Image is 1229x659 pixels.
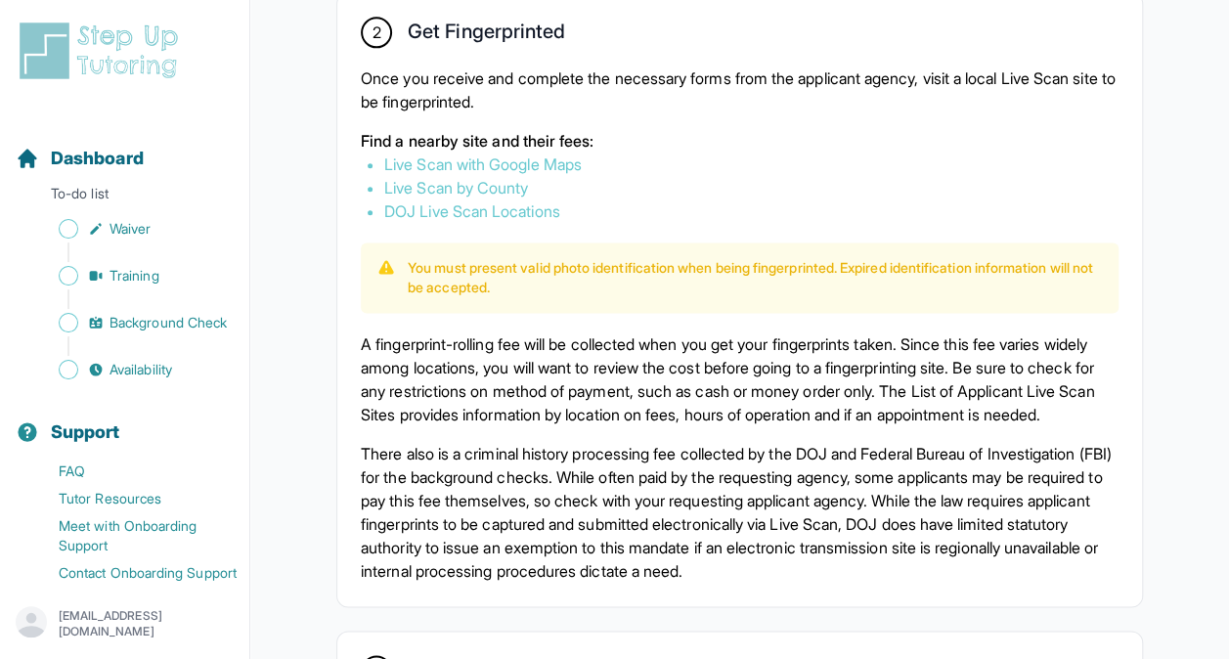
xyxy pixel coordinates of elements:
[59,608,234,639] p: [EMAIL_ADDRESS][DOMAIN_NAME]
[110,313,227,332] span: Background Check
[16,309,249,336] a: Background Check
[8,113,241,180] button: Dashboard
[372,21,380,44] span: 2
[16,485,249,512] a: Tutor Resources
[8,184,241,211] p: To-do list
[110,360,172,379] span: Availability
[16,262,249,289] a: Training
[384,201,560,221] a: DOJ Live Scan Locations
[361,66,1119,113] p: Once you receive and complete the necessary forms from the applicant agency, visit a local Live S...
[408,258,1103,297] p: You must present valid photo identification when being fingerprinted. Expired identification info...
[16,512,249,559] a: Meet with Onboarding Support
[361,129,1119,153] p: Find a nearby site and their fees:
[16,20,190,82] img: logo
[16,458,249,485] a: FAQ
[110,219,151,239] span: Waiver
[51,145,144,172] span: Dashboard
[16,606,234,641] button: [EMAIL_ADDRESS][DOMAIN_NAME]
[361,442,1119,583] p: There also is a criminal history processing fee collected by the DOJ and Federal Bureau of Invest...
[361,332,1119,426] p: A fingerprint-rolling fee will be collected when you get your fingerprints taken. Since this fee ...
[8,387,241,454] button: Support
[384,178,528,198] a: Live Scan by County
[110,266,159,286] span: Training
[16,356,249,383] a: Availability
[16,145,144,172] a: Dashboard
[384,154,582,174] a: Live Scan with Google Maps
[16,559,249,587] a: Contact Onboarding Support
[51,418,120,446] span: Support
[408,20,565,51] h2: Get Fingerprinted
[16,215,249,242] a: Waiver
